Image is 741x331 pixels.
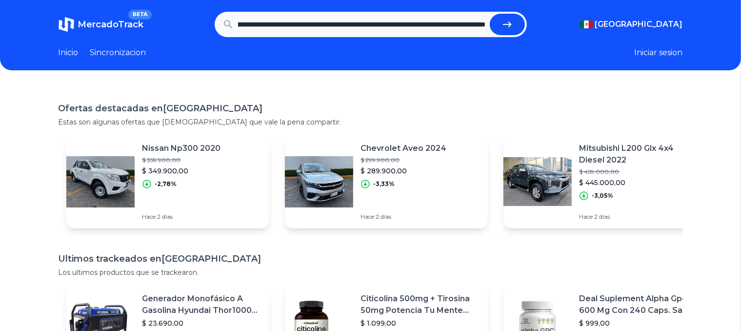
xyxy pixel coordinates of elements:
[374,180,395,188] p: -3,33%
[580,168,699,176] p: $ 459.000,00
[59,268,683,277] p: Los ultimos productos que se trackearon.
[142,293,261,316] p: Generador Monofásico A Gasolina Hyundai Thor10000 P 11.5 Kw
[66,135,269,228] a: Featured imageNissan Np300 2020$ 359.900,00$ 349.900,00-2,78%Hace 2 días
[580,318,699,328] p: $ 999,00
[580,293,699,316] p: Deal Suplement Alpha Gpc 600 Mg Con 240 Caps. Salud Cerebral Sabor S/n
[128,10,151,20] span: BETA
[580,213,699,221] p: Hace 2 días
[503,147,572,216] img: Featured image
[580,19,683,30] button: [GEOGRAPHIC_DATA]
[580,21,593,28] img: Mexico
[142,166,221,176] p: $ 349.900,00
[635,47,683,59] button: Iniciar sesion
[503,135,706,228] a: Featured imageMitsubishi L200 Glx 4x4 Diesel 2022$ 459.000,00$ 445.000,00-3,05%Hace 2 días
[59,102,683,115] h1: Ofertas destacadas en [GEOGRAPHIC_DATA]
[361,318,480,328] p: $ 1.099,00
[580,178,699,187] p: $ 445.000,00
[592,192,614,200] p: -3,05%
[90,47,146,59] a: Sincronizacion
[361,293,480,316] p: Citicolina 500mg + Tirosina 50mg Potencia Tu Mente (120caps) Sabor Sin Sabor
[59,17,74,32] img: MercadoTrack
[142,213,221,221] p: Hace 2 días
[285,147,353,216] img: Featured image
[142,318,261,328] p: $ 23.690,00
[78,19,144,30] span: MercadoTrack
[59,252,683,266] h1: Ultimos trackeados en [GEOGRAPHIC_DATA]
[66,147,135,216] img: Featured image
[59,17,144,32] a: MercadoTrackBETA
[142,156,221,164] p: $ 359.900,00
[285,135,488,228] a: Featured imageChevrolet Aveo 2024$ 299.900,00$ 289.900,00-3,33%Hace 2 días
[361,166,447,176] p: $ 289.900,00
[59,47,79,59] a: Inicio
[580,143,699,166] p: Mitsubishi L200 Glx 4x4 Diesel 2022
[155,180,177,188] p: -2,78%
[361,213,447,221] p: Hace 2 días
[361,156,447,164] p: $ 299.900,00
[595,19,683,30] span: [GEOGRAPHIC_DATA]
[361,143,447,154] p: Chevrolet Aveo 2024
[142,143,221,154] p: Nissan Np300 2020
[59,117,683,127] p: Estas son algunas ofertas que [DEMOGRAPHIC_DATA] que vale la pena compartir.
